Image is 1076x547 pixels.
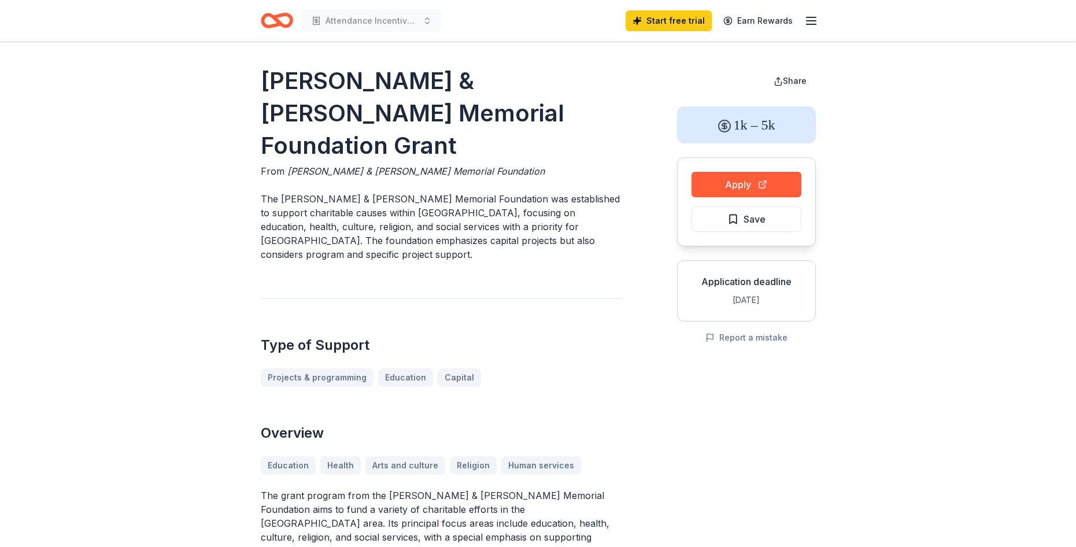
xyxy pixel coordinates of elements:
[261,368,374,387] a: Projects & programming
[687,293,806,307] div: [DATE]
[261,192,622,261] p: The [PERSON_NAME] & [PERSON_NAME] Memorial Foundation was established to support charitable cause...
[692,172,801,197] button: Apply
[438,368,481,387] a: Capital
[783,76,807,86] span: Share
[716,10,800,31] a: Earn Rewards
[687,275,806,289] div: Application deadline
[744,212,766,227] span: Save
[677,106,816,143] div: 1k – 5k
[378,368,433,387] a: Education
[261,7,293,34] a: Home
[287,165,545,177] span: [PERSON_NAME] & [PERSON_NAME] Memorial Foundation
[261,336,622,354] h2: Type of Support
[764,69,816,93] button: Share
[326,14,418,28] span: Attendance Incentives to Battle Chronic Absenteeism
[302,9,441,32] button: Attendance Incentives to Battle Chronic Absenteeism
[692,206,801,232] button: Save
[705,331,787,345] button: Report a mistake
[261,65,622,162] h1: [PERSON_NAME] & [PERSON_NAME] Memorial Foundation Grant
[626,10,712,31] a: Start free trial
[261,424,622,442] h2: Overview
[261,164,622,178] div: From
